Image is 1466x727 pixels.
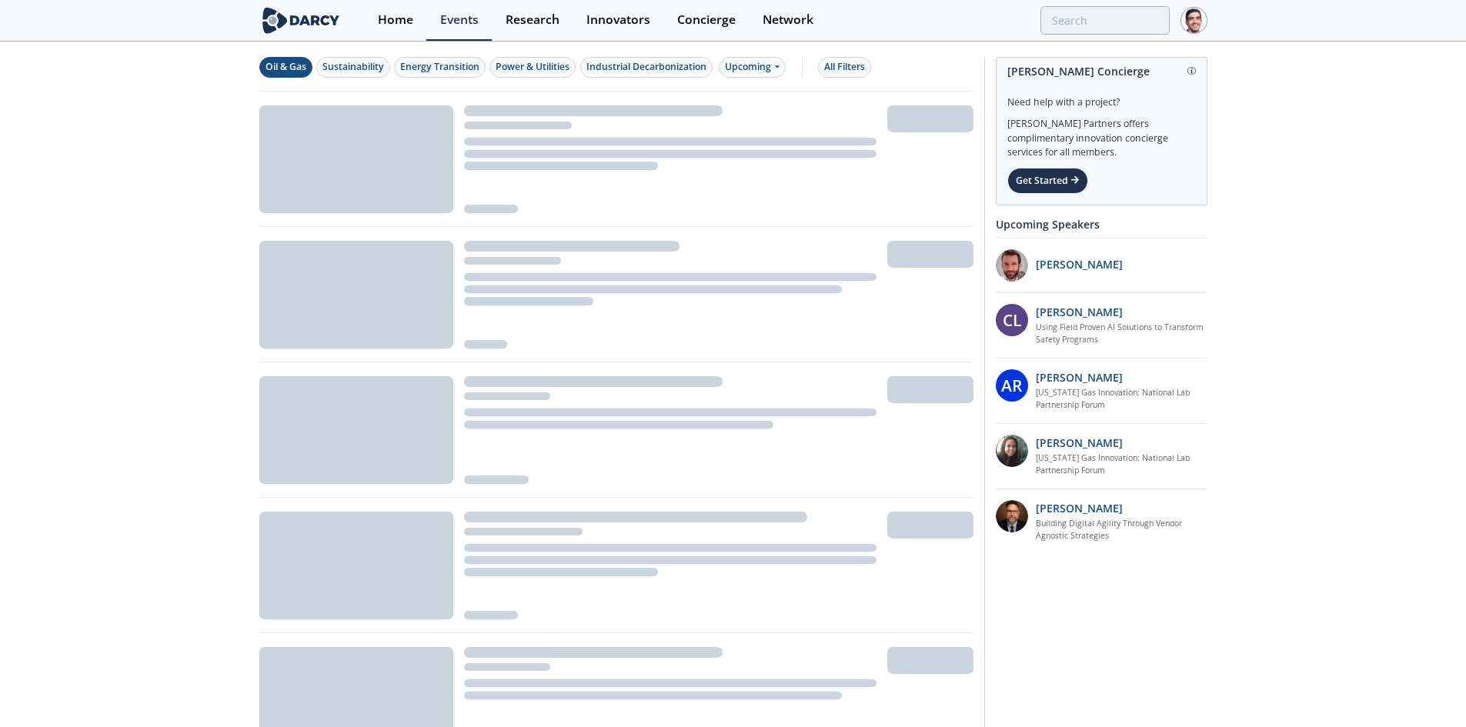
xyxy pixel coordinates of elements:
[586,14,650,26] div: Innovators
[1036,322,1207,346] a: Using Field Proven AI Solutions to Transform Safety Programs
[496,60,569,74] div: Power & Utilities
[818,57,871,78] button: All Filters
[996,500,1028,532] img: 48404825-f0c3-46ee-9294-8fbfebb3d474
[1036,435,1123,451] p: [PERSON_NAME]
[400,60,479,74] div: Energy Transition
[1007,168,1088,194] div: Get Started
[1040,6,1170,35] input: Advanced Search
[719,57,786,78] div: Upcoming
[586,60,706,74] div: Industrial Decarbonization
[996,304,1028,336] div: CL
[677,14,736,26] div: Concierge
[996,435,1028,467] img: P3oGsdP3T1ZY1PVH95Iw
[996,249,1028,282] img: 90f9c750-37bc-4a35-8c39-e7b0554cf0e9
[996,211,1207,238] div: Upcoming Speakers
[1036,500,1123,516] p: [PERSON_NAME]
[489,57,576,78] button: Power & Utilities
[763,14,813,26] div: Network
[1036,518,1207,542] a: Building Digital Agility Through Vendor Agnostic Strategies
[1036,304,1123,320] p: [PERSON_NAME]
[1187,67,1196,75] img: information.svg
[1036,369,1123,385] p: [PERSON_NAME]
[394,57,486,78] button: Energy Transition
[1007,85,1196,109] div: Need help with a project?
[1007,109,1196,160] div: [PERSON_NAME] Partners offers complimentary innovation concierge services for all members.
[580,57,713,78] button: Industrial Decarbonization
[322,60,384,74] div: Sustainability
[1007,58,1196,85] div: [PERSON_NAME] Concierge
[824,60,865,74] div: All Filters
[1036,256,1123,272] p: [PERSON_NAME]
[265,60,306,74] div: Oil & Gas
[1036,452,1207,477] a: [US_STATE] Gas Innovation: National Lab Partnership Forum
[440,14,479,26] div: Events
[1036,387,1207,412] a: [US_STATE] Gas Innovation: National Lab Partnership Forum
[996,369,1028,402] div: AR
[259,7,343,34] img: logo-wide.svg
[378,14,413,26] div: Home
[1180,7,1207,34] img: Profile
[316,57,390,78] button: Sustainability
[1401,665,1451,712] iframe: chat widget
[506,14,559,26] div: Research
[259,57,312,78] button: Oil & Gas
